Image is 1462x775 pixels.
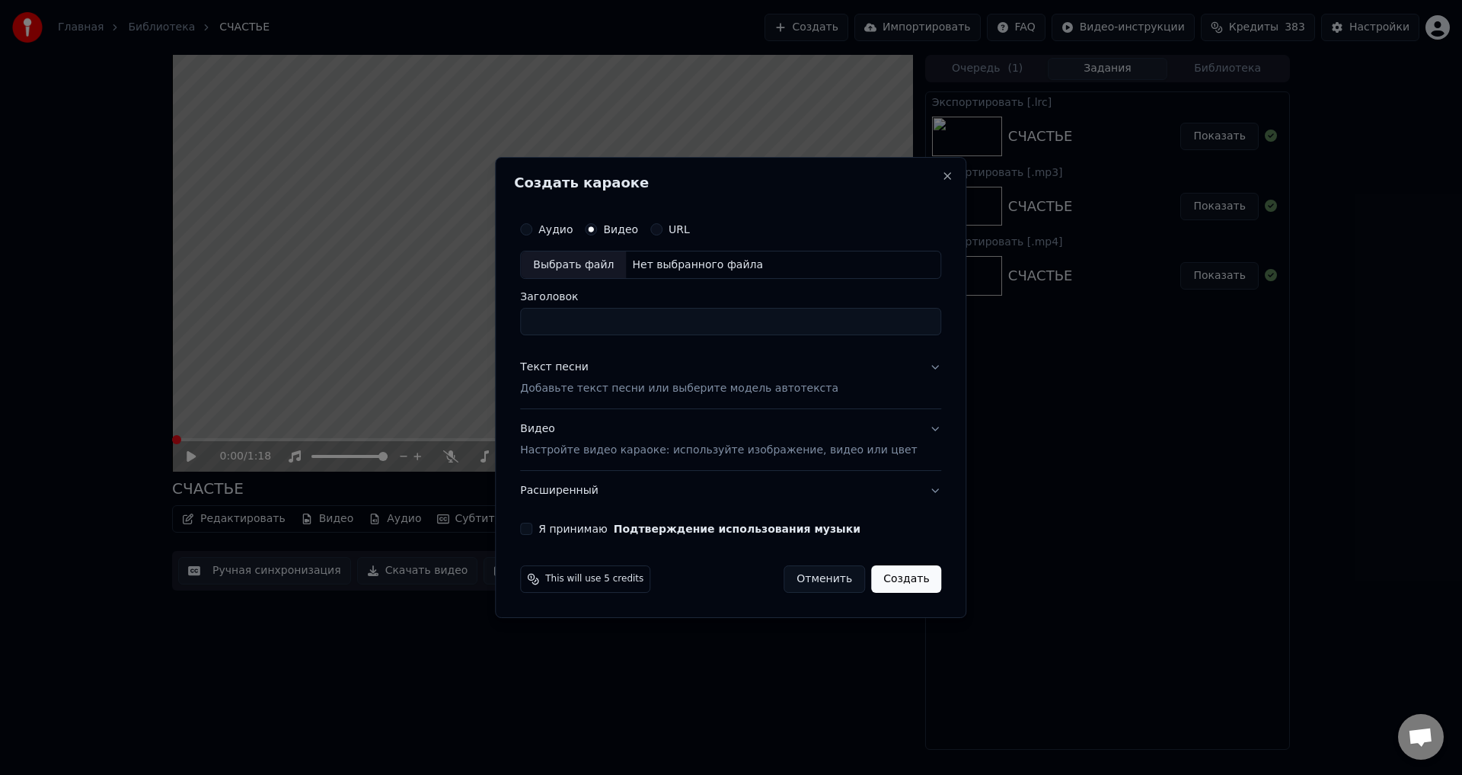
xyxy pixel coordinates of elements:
label: Аудио [538,224,573,235]
button: Создать [871,565,941,593]
button: ВидеоНастройте видео караоке: используйте изображение, видео или цвет [520,410,941,471]
button: Расширенный [520,471,941,511]
button: Я принимаю [614,524,860,534]
label: URL [669,224,690,235]
button: Текст песниДобавьте текст песни или выберите модель автотекста [520,348,941,409]
div: Текст песни [520,360,589,376]
p: Добавьте текст песни или выберите модель автотекста [520,382,838,397]
label: Видео [603,224,638,235]
div: Нет выбранного файла [626,258,769,273]
label: Заголовок [520,292,941,303]
div: Видео [520,422,917,459]
span: This will use 5 credits [545,573,643,585]
label: Я принимаю [538,524,860,534]
button: Отменить [784,565,865,593]
p: Настройте видео караоке: используйте изображение, видео или цвет [520,443,917,458]
div: Выбрать файл [521,251,626,279]
h2: Создать караоке [514,176,947,190]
